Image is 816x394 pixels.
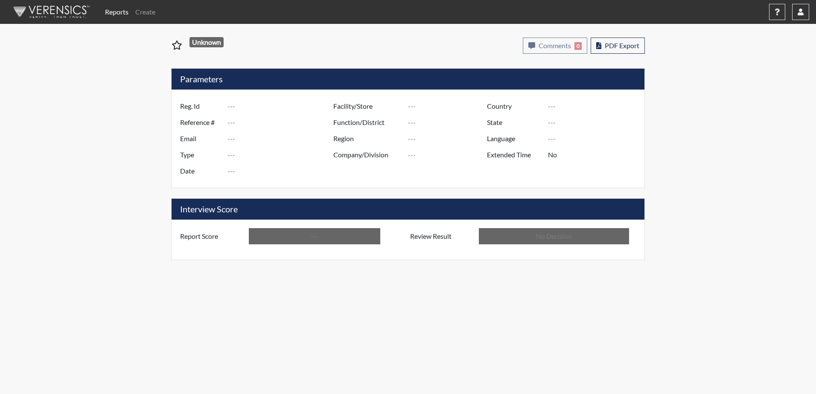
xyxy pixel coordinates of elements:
[174,228,249,244] label: Report Score
[174,147,227,163] label: Type
[249,228,380,244] input: ---
[132,3,159,20] a: Create
[481,98,548,114] label: Country
[408,147,489,163] input: ---
[481,114,548,130] label: State
[227,147,335,163] input: ---
[227,114,335,130] input: ---
[327,147,408,163] label: Company/Division
[174,163,227,179] label: Date
[548,114,642,130] input: ---
[408,130,489,147] input: ---
[227,130,335,147] input: ---
[548,147,642,163] input: ---
[605,41,639,49] span: PDF Export
[481,130,548,147] label: Language
[174,130,227,147] label: Email
[327,98,408,114] label: Facility/Store
[523,38,587,54] button: Comments0
[479,228,629,244] input: No Decision
[327,114,408,130] label: Function/District
[102,3,132,20] a: Reports
[227,163,335,179] input: ---
[591,38,645,54] button: PDF Export
[227,98,335,114] input: ---
[189,37,224,47] span: Unknown
[548,98,642,114] input: ---
[481,147,548,163] label: Extended Time
[408,114,489,130] input: ---
[172,69,644,90] h5: Parameters
[172,199,644,220] h5: Interview Score
[408,98,489,114] input: ---
[404,228,479,244] label: Review Result
[174,98,227,114] label: Reg. Id
[327,130,408,147] label: Region
[174,114,227,130] label: Reference #
[574,42,582,50] span: 0
[539,41,571,49] span: Comments
[548,130,642,147] input: ---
